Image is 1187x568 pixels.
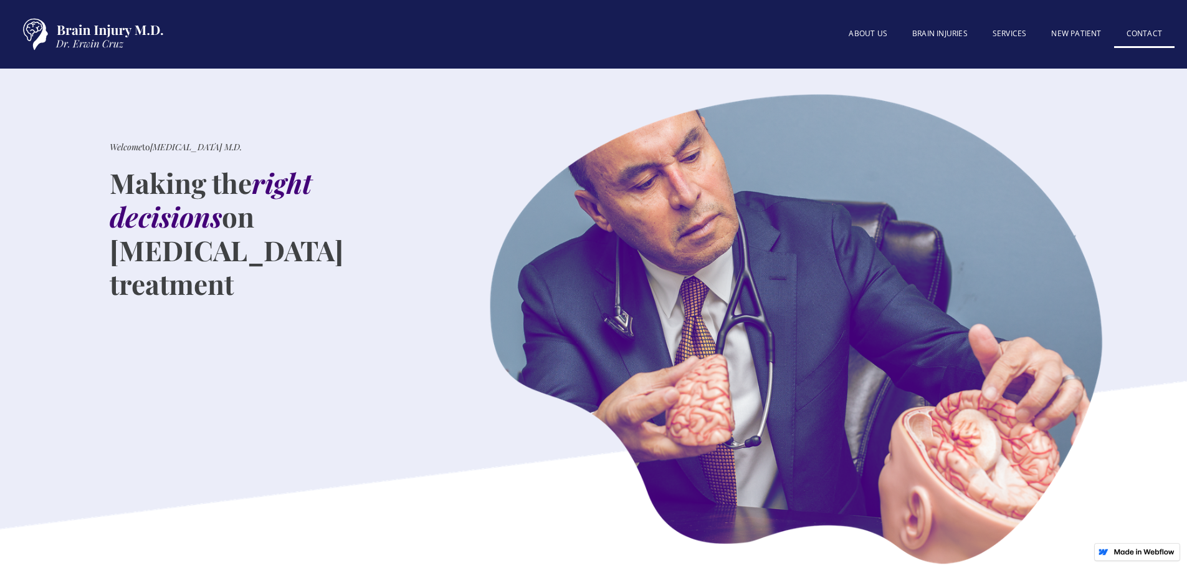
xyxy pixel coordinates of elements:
[1039,21,1113,46] a: New patient
[980,21,1039,46] a: SERVICES
[110,141,142,153] em: Welcome
[110,164,312,234] em: right decisions
[110,166,440,301] h1: Making the on [MEDICAL_DATA] treatment
[836,21,900,46] a: About US
[900,21,980,46] a: BRAIN INJURIES
[110,141,242,153] div: to
[1113,549,1175,555] img: Made in Webflow
[1114,21,1175,48] a: Contact
[150,141,242,153] em: [MEDICAL_DATA] M.D.
[12,12,168,56] a: home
